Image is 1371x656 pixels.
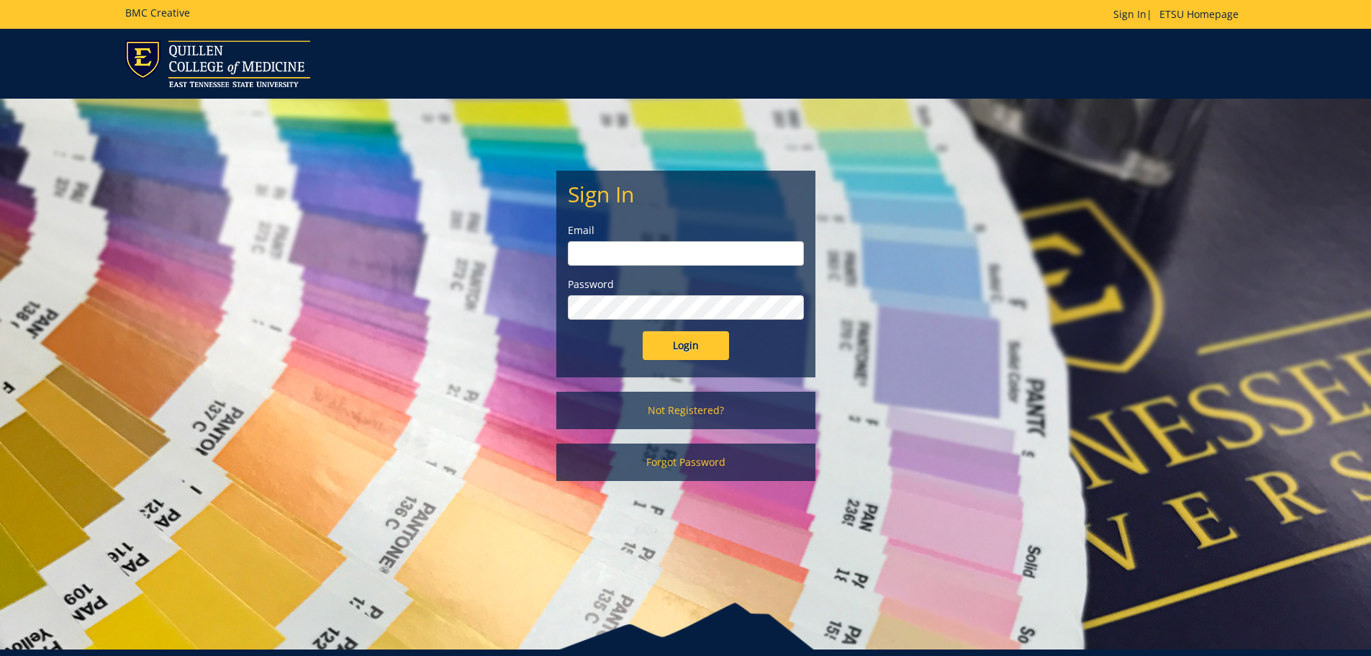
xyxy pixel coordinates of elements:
a: Sign In [1113,7,1146,21]
h2: Sign In [568,182,804,206]
p: | [1113,7,1246,22]
input: Login [643,331,729,360]
a: Not Registered? [556,392,815,429]
label: Email [568,223,804,238]
h5: BMC Creative [125,7,190,18]
a: ETSU Homepage [1152,7,1246,21]
label: Password [568,277,804,292]
img: ETSU logo [125,40,310,87]
a: Forgot Password [556,444,815,481]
